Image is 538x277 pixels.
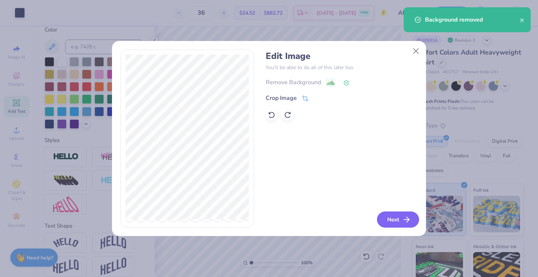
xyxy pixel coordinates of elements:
button: close [520,15,525,24]
div: Crop Image [266,94,297,102]
button: Next [377,212,419,228]
button: Close [409,44,423,58]
h4: Edit Image [266,51,418,61]
div: Background removed [425,15,520,24]
p: You’ll be able to do all of this later too. [266,64,418,71]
